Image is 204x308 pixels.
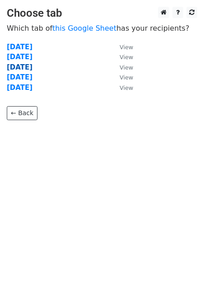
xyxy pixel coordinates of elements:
a: [DATE] [7,53,32,61]
a: View [111,53,133,61]
a: View [111,43,133,51]
p: Which tab of has your recipients? [7,23,197,33]
h3: Choose tab [7,7,197,20]
iframe: Chat Widget [159,265,204,308]
a: ← Back [7,106,37,120]
a: View [111,63,133,71]
a: View [111,84,133,92]
small: View [120,64,133,71]
small: View [120,54,133,61]
a: [DATE] [7,84,32,92]
small: View [120,44,133,51]
small: View [120,74,133,81]
a: [DATE] [7,73,32,81]
a: [DATE] [7,43,32,51]
a: [DATE] [7,63,32,71]
a: this Google Sheet [52,24,116,33]
small: View [120,84,133,91]
a: View [111,73,133,81]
